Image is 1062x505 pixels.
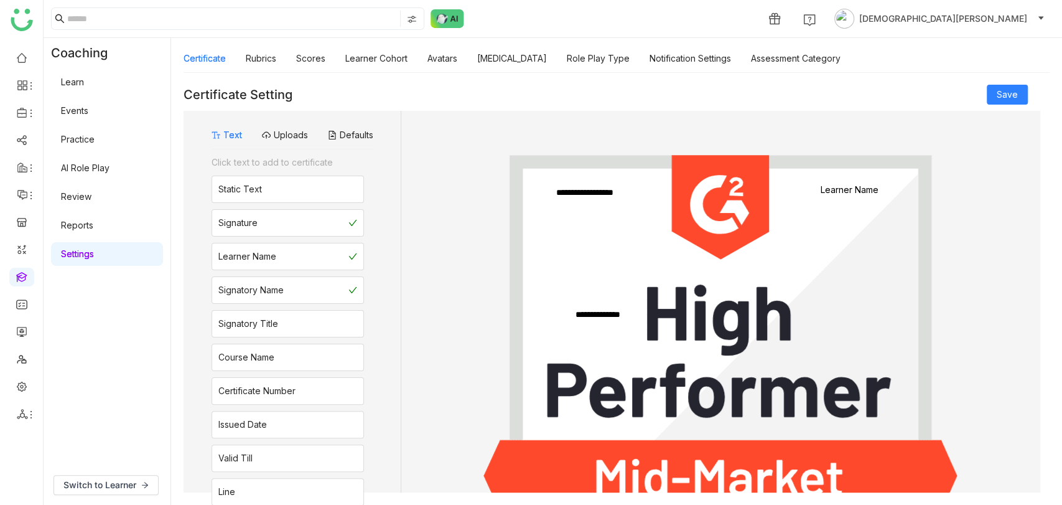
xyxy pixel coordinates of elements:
[218,418,267,432] div: Issued Date
[751,53,841,64] a: Assessment Category
[832,9,1047,29] button: [DEMOGRAPHIC_DATA][PERSON_NAME]
[218,216,258,230] div: Signature
[184,53,226,64] a: Certificate
[61,191,91,202] a: Review
[218,250,276,263] div: Learner Name
[650,53,731,64] a: Notification Settings
[427,53,457,64] a: Avatars
[477,53,547,64] a: [MEDICAL_DATA]
[212,128,242,142] button: Text
[997,88,1018,101] span: Save
[790,184,910,195] gtmb-token-detail: Learner Name
[262,128,308,142] button: Uploads
[218,384,296,398] div: Certificate Number
[859,12,1027,26] span: [DEMOGRAPHIC_DATA][PERSON_NAME]
[61,134,95,144] a: Practice
[218,283,284,297] div: Signatory Name
[218,485,235,499] div: Line
[345,53,408,64] a: Learner Cohort
[567,53,630,64] a: Role Play Type
[431,9,464,28] img: ask-buddy-normal.svg
[328,128,373,142] button: Defaults
[987,85,1028,105] button: Save
[61,105,88,116] a: Events
[11,9,33,31] img: logo
[803,14,816,26] img: help.svg
[61,163,109,173] a: AI Role Play
[296,53,325,64] a: Scores
[218,451,253,465] div: Valid Till
[44,38,126,68] div: Coaching
[63,478,136,492] span: Switch to Learner
[54,475,159,495] button: Switch to Learner
[61,220,93,230] a: Reports
[218,317,278,331] div: Signatory Title
[218,351,274,364] div: Course Name
[407,14,417,24] img: search-type.svg
[184,87,292,102] div: Certificate Setting
[218,182,262,196] div: Static Text
[61,248,94,259] a: Settings
[834,9,854,29] img: avatar
[246,53,276,64] a: Rubrics
[212,156,364,169] div: Click text to add to certificate
[61,77,84,87] a: Learn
